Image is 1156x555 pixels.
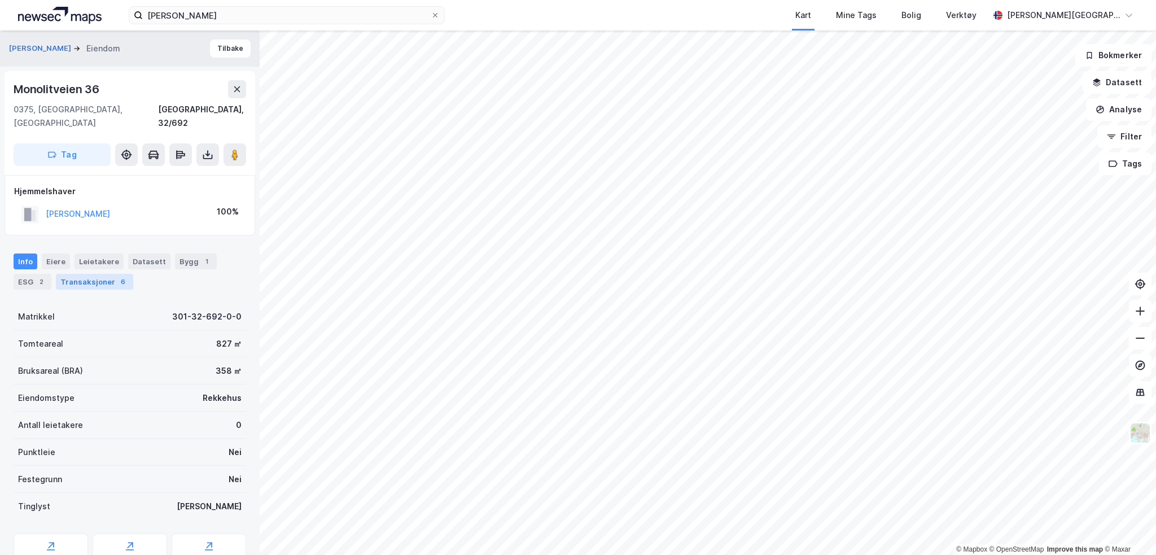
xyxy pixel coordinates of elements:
[14,143,111,166] button: Tag
[956,545,987,553] a: Mapbox
[128,254,170,269] div: Datasett
[946,8,977,22] div: Verktøy
[1047,545,1103,553] a: Improve this map
[75,254,124,269] div: Leietakere
[18,310,55,324] div: Matrikkel
[117,276,129,287] div: 6
[9,43,73,54] button: [PERSON_NAME]
[18,473,62,486] div: Festegrunn
[1100,501,1156,555] iframe: Chat Widget
[18,391,75,405] div: Eiendomstype
[177,500,242,513] div: [PERSON_NAME]
[1100,501,1156,555] div: Kontrollprogram for chat
[14,185,246,198] div: Hjemmelshaver
[201,256,212,267] div: 1
[56,274,133,290] div: Transaksjoner
[14,80,102,98] div: Monolitveien 36
[216,364,242,378] div: 358 ㎡
[1099,152,1151,175] button: Tags
[795,8,811,22] div: Kart
[1075,44,1151,67] button: Bokmerker
[901,8,921,22] div: Bolig
[172,310,242,324] div: 301-32-692-0-0
[18,7,102,24] img: logo.a4113a55bc3d86da70a041830d287a7e.svg
[143,7,431,24] input: Søk på adresse, matrikkel, gårdeiere, leietakere eller personer
[175,254,217,269] div: Bygg
[1129,422,1151,444] img: Z
[836,8,877,22] div: Mine Tags
[42,254,70,269] div: Eiere
[18,418,83,432] div: Antall leietakere
[1097,125,1151,148] button: Filter
[14,103,158,130] div: 0375, [GEOGRAPHIC_DATA], [GEOGRAPHIC_DATA]
[989,545,1044,553] a: OpenStreetMap
[14,254,37,269] div: Info
[236,418,242,432] div: 0
[18,364,83,378] div: Bruksareal (BRA)
[229,445,242,459] div: Nei
[217,205,239,218] div: 100%
[158,103,246,130] div: [GEOGRAPHIC_DATA], 32/692
[18,337,63,351] div: Tomteareal
[1086,98,1151,121] button: Analyse
[36,276,47,287] div: 2
[229,473,242,486] div: Nei
[18,445,55,459] div: Punktleie
[18,500,50,513] div: Tinglyst
[14,274,51,290] div: ESG
[1007,8,1120,22] div: [PERSON_NAME][GEOGRAPHIC_DATA]
[216,337,242,351] div: 827 ㎡
[1083,71,1151,94] button: Datasett
[203,391,242,405] div: Rekkehus
[86,42,120,55] div: Eiendom
[210,40,251,58] button: Tilbake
